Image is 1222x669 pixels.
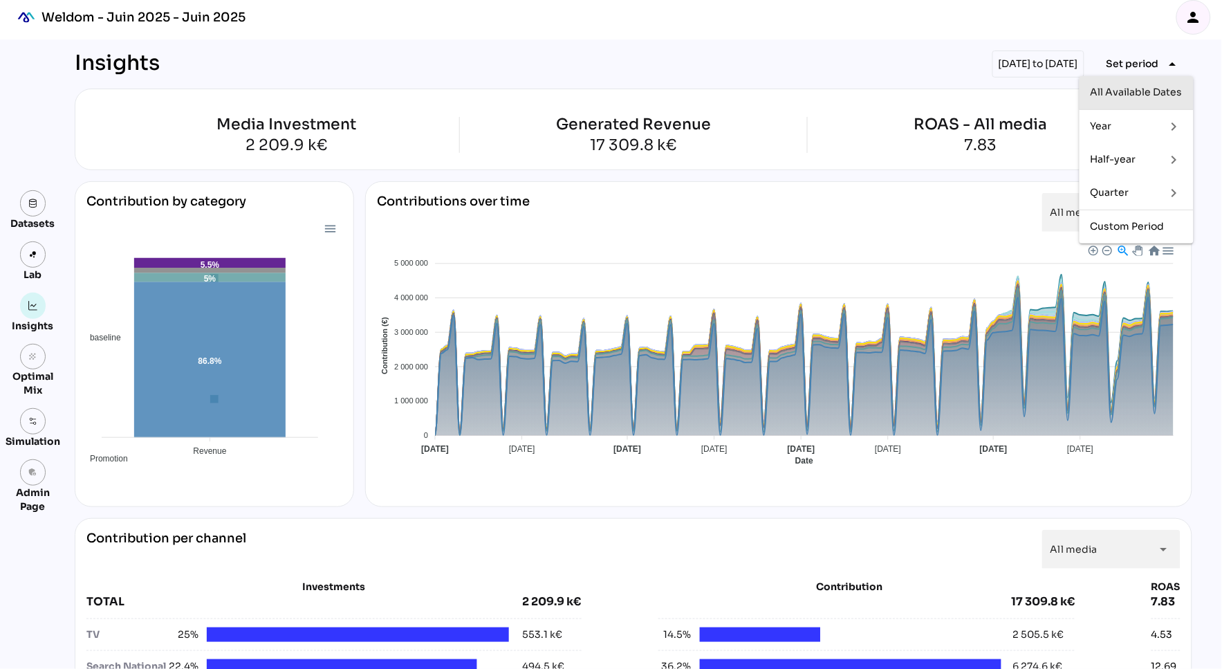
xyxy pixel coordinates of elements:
span: All media [1050,543,1098,556]
div: Selection Zoom [1117,244,1129,256]
div: Generated Revenue [556,117,711,132]
div: 17 309.8 k€ [1011,594,1075,610]
img: lab.svg [28,250,38,259]
div: Simulation [6,434,60,448]
div: Optimal Mix [6,369,60,397]
div: Contribution [693,580,1008,594]
tspan: 0 [424,431,428,439]
i: keyboard_arrow_right [1166,185,1183,201]
button: Collapse "Set period" [1095,52,1192,77]
div: Contribution per channel [86,530,246,569]
div: 17 309.8 k€ [556,138,711,153]
div: 2 209.9 k€ [523,594,582,610]
div: 2 209.9 k€ [113,138,459,153]
div: Half-year [1091,154,1155,165]
div: Panning [1133,246,1141,254]
div: ROAS - All media [914,117,1048,132]
tspan: [DATE] [875,445,901,455]
span: 25% [165,627,198,642]
i: keyboard_arrow_right [1166,118,1183,135]
text: Contribution (€) [380,317,389,374]
div: [DATE] to [DATE] [992,51,1084,77]
div: 4.53 [1151,627,1173,642]
div: Zoom In [1088,245,1098,255]
div: Reset Zoom [1148,244,1160,256]
div: Year [1091,120,1155,132]
tspan: 1 000 000 [394,397,428,405]
img: graph.svg [28,301,38,311]
text: Date [795,457,813,466]
tspan: [DATE] [788,445,815,455]
i: arrow_drop_down [1165,56,1181,73]
div: TOTAL [86,594,523,610]
span: baseline [80,333,121,342]
span: All media [1050,206,1098,219]
div: Media Investment [113,117,459,132]
i: admin_panel_settings [28,468,38,477]
div: Admin Page [6,486,60,513]
tspan: [DATE] [509,445,535,455]
div: All Available Dates [1091,86,1183,98]
div: Contribution by category [86,193,342,221]
i: arrow_drop_down [1156,541,1172,558]
span: 14.5% [658,627,692,642]
div: Lab [18,268,48,282]
tspan: 4 000 000 [394,293,428,302]
div: 7.83 [914,138,1048,153]
span: Promotion [80,454,128,464]
tspan: 2 000 000 [394,363,428,371]
i: keyboard_arrow_right [1166,152,1183,168]
tspan: [DATE] [421,445,449,455]
div: TV [86,627,165,642]
tspan: [DATE] [1068,445,1094,455]
div: Investments [86,580,582,594]
div: 553.1 k€ [523,627,563,642]
i: person [1185,9,1202,26]
div: mediaROI [11,2,41,33]
div: Weldom - Juin 2025 - Juin 2025 [41,9,246,26]
tspan: Revenue [193,446,226,456]
tspan: [DATE] [614,445,642,455]
i: grain [28,352,38,362]
div: Datasets [11,217,55,230]
div: Zoom Out [1102,245,1111,255]
img: settings.svg [28,416,38,426]
span: Set period [1107,55,1159,72]
div: 2 505.5 k€ [1012,627,1064,642]
tspan: [DATE] [701,445,728,455]
div: ROAS [1151,580,1181,594]
tspan: 5 000 000 [394,259,428,268]
img: data.svg [28,199,38,208]
div: Custom Period [1091,221,1183,232]
div: 7.83 [1151,594,1181,610]
div: Contributions over time [377,193,530,232]
div: Insights [12,319,54,333]
tspan: [DATE] [980,445,1008,455]
tspan: 3 000 000 [394,328,428,336]
div: Menu [1162,244,1174,256]
div: Insights [75,51,160,77]
div: Menu [324,222,335,234]
div: Quarter [1091,187,1155,199]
